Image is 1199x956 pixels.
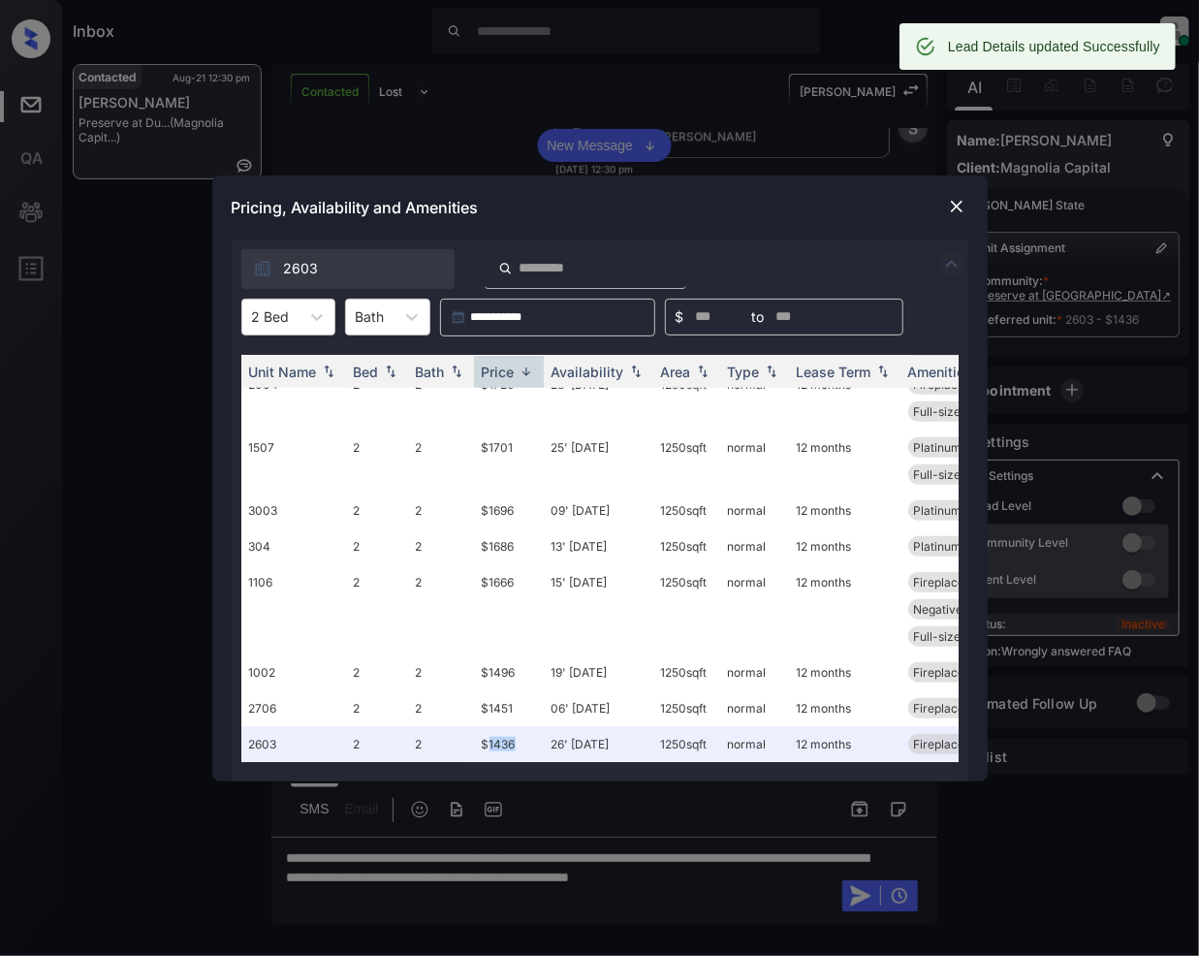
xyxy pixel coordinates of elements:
img: icon-zuma [940,252,963,275]
span: Fireplace [914,575,965,590]
td: 12 months [789,564,900,654]
span: Fireplace [914,701,965,716]
span: Full-size washe... [914,629,1009,644]
td: 2 [408,493,474,528]
img: sorting [381,365,400,378]
td: 2 [408,690,474,726]
img: sorting [447,365,466,378]
div: Lead Details updated Successfully [948,29,1160,64]
span: Fireplace [914,665,965,680]
td: 2 [346,366,408,430]
img: sorting [626,365,646,378]
td: 25' [DATE] [544,430,653,493]
td: $1726 [474,366,544,430]
div: Amenities [908,364,973,380]
td: normal [720,493,789,528]
td: 19' [DATE] [544,654,653,690]
img: sorting [873,365,893,378]
td: 2 [346,654,408,690]
span: Negative View -... [914,602,1011,617]
td: 1250 sqft [653,564,720,654]
div: Area [661,364,691,380]
span: $ [676,306,684,328]
div: Type [728,364,760,380]
td: 2 [346,564,408,654]
td: 12 months [789,366,900,430]
div: Availability [552,364,624,380]
td: $1686 [474,528,544,564]
td: $1451 [474,690,544,726]
div: Unit Name [249,364,317,380]
td: 2 [346,726,408,762]
img: sorting [319,365,338,378]
td: 1250 sqft [653,430,720,493]
td: 2 [346,690,408,726]
span: to [752,306,765,328]
td: normal [720,654,789,690]
img: icon-zuma [498,260,513,277]
td: $1436 [474,726,544,762]
td: 2 [346,430,408,493]
td: normal [720,366,789,430]
td: 1250 sqft [653,654,720,690]
td: 1507 [241,430,346,493]
td: 1250 sqft [653,493,720,528]
td: 12 months [789,654,900,690]
span: Full-size washe... [914,404,1009,419]
div: Pricing, Availability and Amenities [212,175,988,239]
td: 3003 [241,493,346,528]
td: 12 months [789,726,900,762]
span: Platinum - 2 Be... [914,440,1007,455]
span: Platinum - 2 Be... [914,539,1007,554]
td: 26' [DATE] [544,726,653,762]
span: Full-size washe... [914,467,1009,482]
span: Fireplace [914,737,965,751]
div: Bed [354,364,379,380]
td: 13' [DATE] [544,528,653,564]
td: 2 [346,528,408,564]
td: 2 [408,564,474,654]
td: 12 months [789,493,900,528]
td: 1002 [241,654,346,690]
td: $1701 [474,430,544,493]
span: 2603 [284,258,319,279]
span: Platinum - 2 Be... [914,503,1007,518]
td: 1106 [241,564,346,654]
td: normal [720,726,789,762]
td: 2 [408,366,474,430]
td: 09' [DATE] [544,493,653,528]
td: 2706 [241,690,346,726]
img: close [947,197,966,216]
td: normal [720,528,789,564]
td: 2 [408,528,474,564]
td: normal [720,690,789,726]
img: icon-zuma [253,259,272,278]
img: sorting [762,365,781,378]
td: 1250 sqft [653,690,720,726]
img: sorting [693,365,712,378]
td: 06' [DATE] [544,690,653,726]
div: Bath [416,364,445,380]
td: 2 [408,654,474,690]
td: 1250 sqft [653,726,720,762]
td: 1250 sqft [653,528,720,564]
td: 12 months [789,528,900,564]
td: 2004 [241,366,346,430]
td: $1666 [474,564,544,654]
td: 15' [DATE] [544,564,653,654]
div: Price [482,364,515,380]
img: sorting [517,365,536,379]
div: Lease Term [797,364,871,380]
td: 2 [408,430,474,493]
td: 12 months [789,430,900,493]
td: $1696 [474,493,544,528]
td: 12 months [789,690,900,726]
td: 304 [241,528,346,564]
td: 28' [DATE] [544,366,653,430]
td: normal [720,430,789,493]
td: 2603 [241,726,346,762]
td: 1250 sqft [653,366,720,430]
td: 2 [408,726,474,762]
td: 2 [346,493,408,528]
td: normal [720,564,789,654]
